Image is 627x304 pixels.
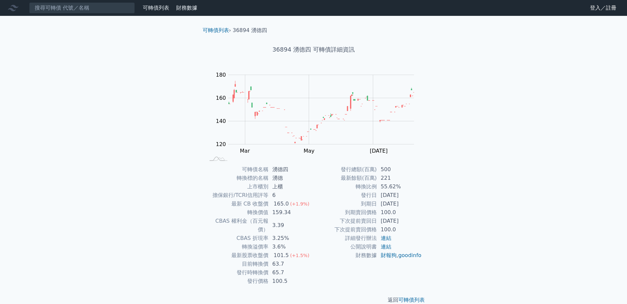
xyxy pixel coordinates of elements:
[216,118,226,124] tspan: 140
[143,5,169,11] a: 可轉債列表
[268,165,314,174] td: 湧德四
[370,148,388,154] tspan: [DATE]
[216,72,226,78] tspan: 180
[314,234,377,243] td: 詳細發行辦法
[398,297,425,303] a: 可轉債列表
[268,234,314,243] td: 3.25%
[377,208,422,217] td: 100.0
[205,251,268,260] td: 最新股票收盤價
[314,165,377,174] td: 發行總額(百萬)
[205,182,268,191] td: 上市櫃別
[314,208,377,217] td: 到期賣回價格
[29,2,135,14] input: 搜尋可轉債 代號／名稱
[205,243,268,251] td: 轉換溢價率
[381,252,397,258] a: 財報狗
[377,174,422,182] td: 221
[314,191,377,200] td: 發行日
[233,26,267,34] li: 36894 湧德四
[205,208,268,217] td: 轉換價值
[205,234,268,243] td: CBAS 折現率
[377,182,422,191] td: 55.62%
[314,174,377,182] td: 最新餘額(百萬)
[290,253,309,258] span: (+1.5%)
[268,208,314,217] td: 159.34
[203,27,229,33] a: 可轉債列表
[205,165,268,174] td: 可轉債名稱
[398,252,421,258] a: goodinfo
[268,217,314,234] td: 3.39
[197,45,430,54] h1: 36894 湧德四 可轉債詳細資訊
[314,217,377,225] td: 下次提前賣回日
[377,251,422,260] td: ,
[314,243,377,251] td: 公開說明書
[205,268,268,277] td: 發行時轉換價
[377,225,422,234] td: 100.0
[377,200,422,208] td: [DATE]
[176,5,197,11] a: 財務數據
[205,174,268,182] td: 轉換標的名稱
[381,235,391,241] a: 連結
[268,191,314,200] td: 6
[216,95,226,101] tspan: 160
[205,200,268,208] td: 最新 CB 收盤價
[585,3,622,13] a: 登入／註冊
[216,141,226,147] tspan: 120
[203,26,231,34] li: ›
[268,260,314,268] td: 63.7
[268,174,314,182] td: 湧德
[314,225,377,234] td: 下次提前賣回價格
[303,148,314,154] tspan: May
[314,182,377,191] td: 轉換比例
[272,200,290,208] div: 165.0
[205,217,268,234] td: CBAS 權利金（百元報價）
[377,191,422,200] td: [DATE]
[314,200,377,208] td: 到期日
[268,268,314,277] td: 65.7
[377,217,422,225] td: [DATE]
[268,182,314,191] td: 上櫃
[240,148,250,154] tspan: Mar
[377,165,422,174] td: 500
[272,251,290,260] div: 101.5
[290,201,309,207] span: (+1.9%)
[197,296,430,304] p: 返回
[205,191,268,200] td: 擔保銀行/TCRI信用評等
[381,244,391,250] a: 連結
[213,72,424,154] g: Chart
[314,251,377,260] td: 財務數據
[268,277,314,285] td: 100.5
[205,260,268,268] td: 目前轉換價
[268,243,314,251] td: 3.6%
[205,277,268,285] td: 發行價格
